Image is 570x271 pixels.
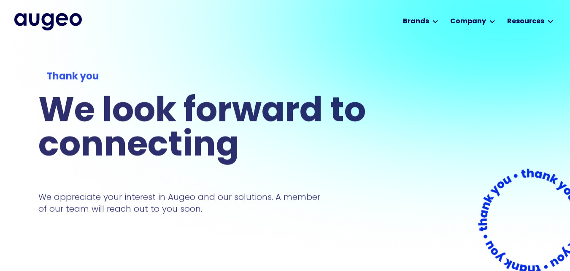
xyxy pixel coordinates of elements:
div: Resources [507,16,544,27]
div: Brands [403,16,429,27]
h1: We look forward to connecting [38,96,403,164]
div: Company [450,16,486,27]
p: We appreciate your interest in Augeo and our solutions. A member of our team will reach out to yo... [38,191,329,215]
img: Augeo's full logo in midnight blue. [14,13,82,30]
div: Thank you [46,70,395,84]
a: home [14,13,82,30]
